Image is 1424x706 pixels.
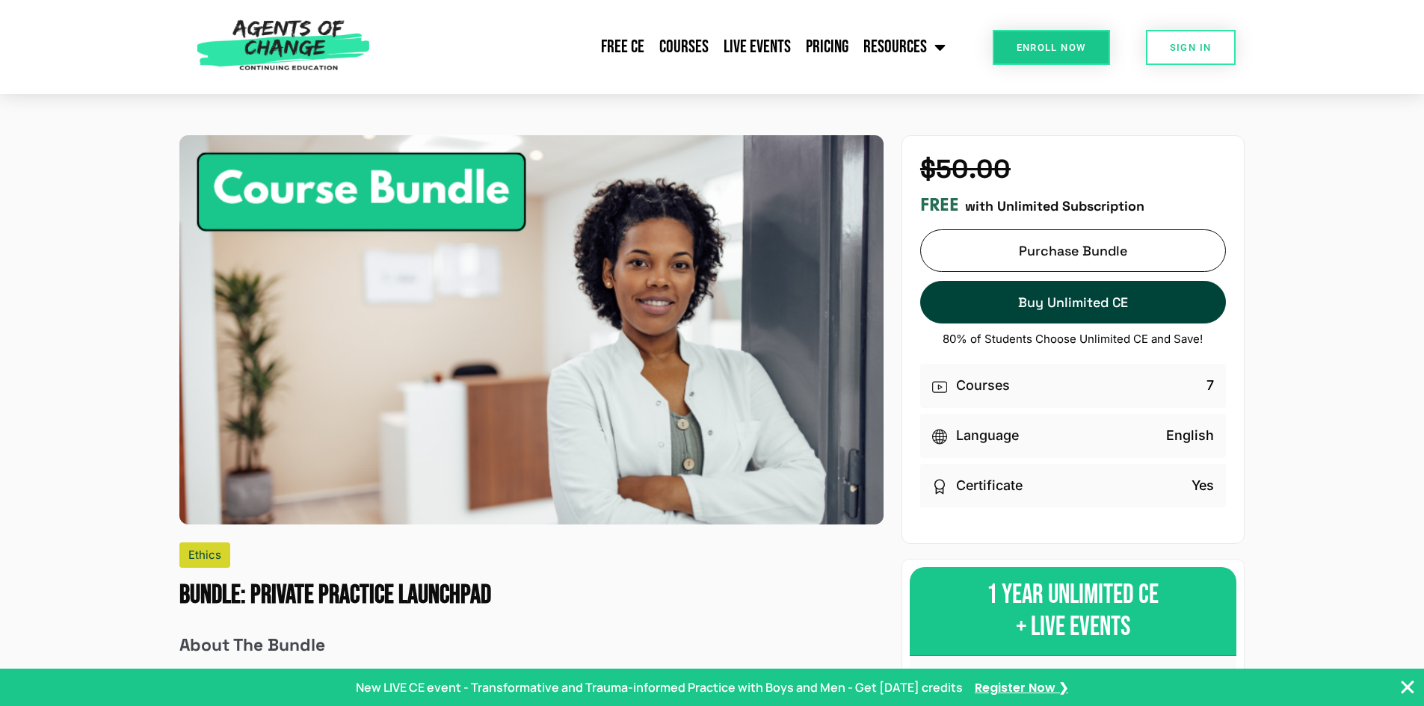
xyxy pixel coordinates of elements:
[1206,376,1214,396] p: 7
[594,28,652,66] a: Free CE
[916,659,1230,695] div: ACCESS TO ALL OF OUR COURSES
[1166,426,1214,446] p: English
[920,194,959,216] h3: FREE
[956,376,1010,396] p: Courses
[956,426,1019,446] p: Language
[1018,294,1128,310] span: Buy Unlimited CE
[920,154,1226,185] h4: $50.00
[956,476,1023,496] p: Certificate
[716,28,798,66] a: Live Events
[179,580,884,611] h1: Private Practice Launchpad - 8 Credit CE Bundle
[798,28,856,66] a: Pricing
[920,229,1226,272] a: Purchase Bundle
[356,678,963,696] p: New LIVE CE event - Transformative and Trauma-informed Practice with Boys and Men - Get [DATE] cr...
[377,28,953,66] nav: Menu
[652,28,716,66] a: Courses
[975,678,1068,697] a: Register Now ❯
[920,281,1226,323] a: Buy Unlimited CE
[993,30,1110,65] a: Enroll Now
[920,194,1226,216] div: with Unlimited Subscription
[920,332,1226,346] p: 80% of Students Choose Unlimited CE and Save!
[179,135,884,524] img: Private Practice Launchpad - 8 Credit CE Bundle
[179,635,884,655] h6: About The Bundle
[856,28,953,66] a: Resources
[1017,43,1086,52] span: Enroll Now
[1170,43,1212,52] span: SIGN IN
[1399,678,1417,696] button: Close Banner
[910,567,1236,656] div: 1 YEAR UNLIMITED CE + LIVE EVENTS
[179,542,230,568] div: Ethics
[1192,476,1214,496] p: Yes
[1146,30,1236,65] a: SIGN IN
[1019,243,1127,258] span: Purchase Bundle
